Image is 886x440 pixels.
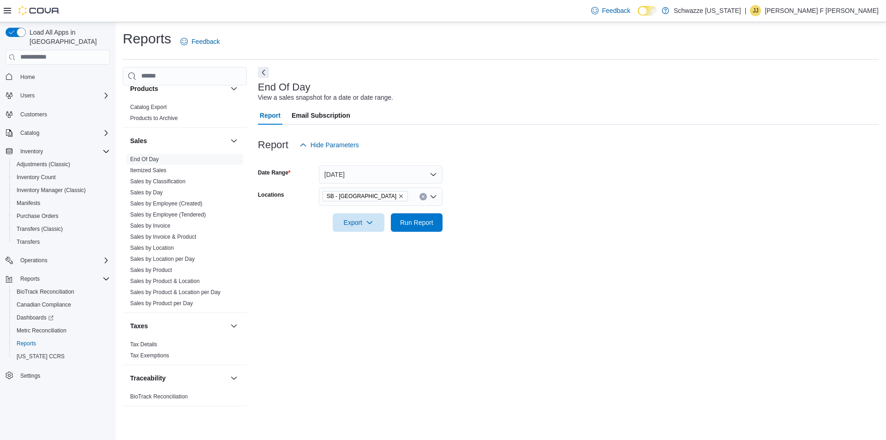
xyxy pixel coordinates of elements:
[9,184,114,197] button: Inventory Manager (Classic)
[2,368,114,382] button: Settings
[123,30,171,48] h1: Reports
[13,185,110,196] span: Inventory Manager (Classic)
[333,213,384,232] button: Export
[400,218,433,227] span: Run Report
[20,275,40,283] span: Reports
[17,369,110,381] span: Settings
[130,289,221,295] a: Sales by Product & Location per Day
[9,158,114,171] button: Adjustments (Classic)
[258,169,291,176] label: Date Range
[13,172,110,183] span: Inventory Count
[130,156,159,163] span: End Of Day
[13,223,66,235] a: Transfers (Classic)
[17,255,51,266] button: Operations
[13,286,110,297] span: BioTrack Reconciliation
[130,211,206,218] a: Sales by Employee (Tendered)
[130,300,193,307] a: Sales by Product per Day
[130,245,174,251] a: Sales by Location
[17,314,54,321] span: Dashboards
[17,146,110,157] span: Inventory
[17,370,44,381] a: Settings
[130,84,158,93] h3: Products
[430,193,437,200] button: Open list of options
[9,210,114,223] button: Purchase Orders
[6,66,110,406] nav: Complex example
[13,185,90,196] a: Inventory Manager (Classic)
[130,222,170,229] span: Sales by Invoice
[2,70,114,84] button: Home
[13,198,110,209] span: Manifests
[9,223,114,235] button: Transfers (Classic)
[13,338,40,349] a: Reports
[258,139,288,151] h3: Report
[17,225,63,233] span: Transfers (Classic)
[17,301,71,308] span: Canadian Compliance
[587,1,634,20] a: Feedback
[13,198,44,209] a: Manifests
[20,111,47,118] span: Customers
[750,5,761,16] div: James Jr F Wade
[130,104,167,110] a: Catalog Export
[130,321,148,331] h3: Taxes
[17,146,47,157] button: Inventory
[338,213,379,232] span: Export
[192,37,220,46] span: Feedback
[2,145,114,158] button: Inventory
[292,106,350,125] span: Email Subscription
[130,189,163,196] a: Sales by Day
[130,393,188,400] a: BioTrack Reconciliation
[2,108,114,121] button: Customers
[130,321,227,331] button: Taxes
[13,312,110,323] span: Dashboards
[13,299,110,310] span: Canadian Compliance
[13,338,110,349] span: Reports
[765,5,879,16] p: [PERSON_NAME] F [PERSON_NAME]
[18,6,60,15] img: Cova
[17,90,38,101] button: Users
[9,350,114,363] button: [US_STATE] CCRS
[17,187,86,194] span: Inventory Manager (Classic)
[130,352,169,359] a: Tax Exemptions
[228,135,239,146] button: Sales
[602,6,630,15] span: Feedback
[311,140,359,150] span: Hide Parameters
[13,211,62,222] a: Purchase Orders
[130,234,196,240] a: Sales by Invoice & Product
[258,93,393,102] div: View a sales snapshot for a date or date range.
[228,83,239,94] button: Products
[20,92,35,99] span: Users
[9,235,114,248] button: Transfers
[130,266,172,274] span: Sales by Product
[745,5,747,16] p: |
[130,341,157,348] a: Tax Details
[130,374,227,383] button: Traceability
[13,351,110,362] span: Washington CCRS
[228,373,239,384] button: Traceability
[228,320,239,332] button: Taxes
[13,312,57,323] a: Dashboards
[13,286,78,297] a: BioTrack Reconciliation
[9,285,114,298] button: BioTrack Reconciliation
[130,256,195,262] a: Sales by Location per Day
[13,223,110,235] span: Transfers (Classic)
[258,82,311,93] h3: End Of Day
[13,351,68,362] a: [US_STATE] CCRS
[9,298,114,311] button: Canadian Compliance
[130,300,193,307] span: Sales by Product per Day
[17,212,59,220] span: Purchase Orders
[17,199,40,207] span: Manifests
[130,278,200,284] a: Sales by Product & Location
[130,167,167,174] a: Itemized Sales
[2,272,114,285] button: Reports
[2,254,114,267] button: Operations
[17,273,110,284] span: Reports
[296,136,363,154] button: Hide Parameters
[130,84,227,93] button: Products
[130,115,178,121] a: Products to Archive
[130,178,186,185] span: Sales by Classification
